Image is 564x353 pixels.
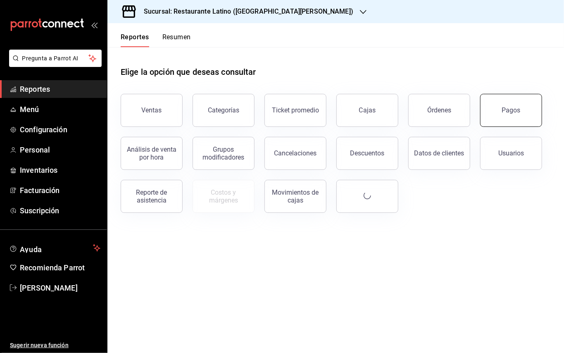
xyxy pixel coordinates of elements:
button: Ticket promedio [264,94,326,127]
div: Datos de clientes [414,149,464,157]
span: Pregunta a Parrot AI [22,54,89,63]
button: Ventas [121,94,183,127]
button: Descuentos [336,137,398,170]
div: Análisis de venta por hora [126,145,177,161]
div: navigation tabs [121,33,191,47]
div: Movimientos de cajas [270,188,321,204]
h3: Sucursal: Restaurante Latino ([GEOGRAPHIC_DATA][PERSON_NAME]) [137,7,353,17]
div: Reporte de asistencia [126,188,177,204]
div: Pagos [502,106,521,114]
span: Configuración [20,124,100,135]
button: Movimientos de cajas [264,180,326,213]
button: Contrata inventarios para ver este reporte [193,180,255,213]
span: Ayuda [20,243,90,253]
span: Facturación [20,185,100,196]
div: Costos y márgenes [198,188,249,204]
div: Ventas [142,106,162,114]
div: Categorías [208,106,239,114]
button: Cancelaciones [264,137,326,170]
button: Resumen [162,33,191,47]
div: Usuarios [498,149,524,157]
button: Órdenes [408,94,470,127]
button: Pagos [480,94,542,127]
div: Cajas [359,105,376,115]
h1: Elige la opción que deseas consultar [121,66,256,78]
button: Usuarios [480,137,542,170]
div: Cancelaciones [274,149,317,157]
span: Sugerir nueva función [10,341,100,350]
div: Ticket promedio [272,106,319,114]
button: Análisis de venta por hora [121,137,183,170]
button: Grupos modificadores [193,137,255,170]
div: Descuentos [350,149,385,157]
button: Reportes [121,33,149,47]
span: [PERSON_NAME] [20,282,100,293]
button: Datos de clientes [408,137,470,170]
span: Recomienda Parrot [20,262,100,273]
span: Menú [20,104,100,115]
a: Pregunta a Parrot AI [6,60,102,69]
button: Pregunta a Parrot AI [9,50,102,67]
div: Grupos modificadores [198,145,249,161]
button: Reporte de asistencia [121,180,183,213]
span: Personal [20,144,100,155]
div: Órdenes [427,106,451,114]
button: Categorías [193,94,255,127]
button: open_drawer_menu [91,21,98,28]
span: Suscripción [20,205,100,216]
a: Cajas [336,94,398,127]
span: Reportes [20,83,100,95]
span: Inventarios [20,165,100,176]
